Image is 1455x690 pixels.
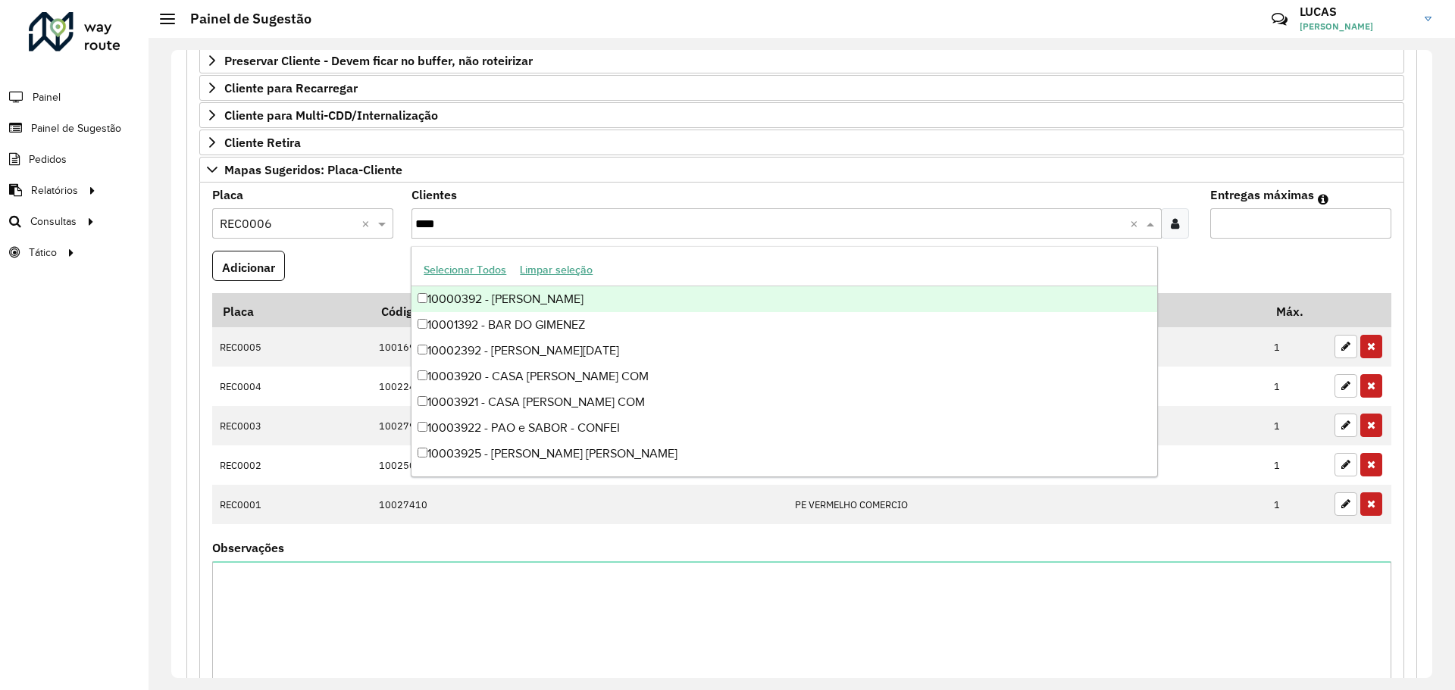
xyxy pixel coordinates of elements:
[379,459,427,472] font: 10025026
[220,341,261,354] font: REC0005
[1263,3,1296,36] a: Contato Rápido
[411,286,1156,312] div: 10000392 - [PERSON_NAME]
[199,157,1404,183] a: Mapas Sugeridos: Placa-Cliente
[224,80,358,95] font: Cliente para Recarregar
[411,246,1157,477] ng-dropdown-panel: Options list
[1274,341,1280,354] font: 1
[220,459,261,472] font: REC0002
[212,187,243,202] font: Placa
[381,304,462,319] font: Código Cliente
[411,312,1156,338] div: 10001392 - BAR DO GIMENEZ
[1274,459,1280,472] font: 1
[411,467,1156,492] div: 10008392 - [PERSON_NAME]
[513,258,599,282] button: Limpar seleção
[29,247,57,258] font: Tático
[1274,380,1280,393] font: 1
[411,415,1156,441] div: 10003922 - PAO e SABOR - CONFEI
[1276,304,1303,319] font: Máx.
[1210,187,1314,202] font: Entregas máximas
[31,123,121,134] font: Painel de Sugestão
[29,154,67,165] font: Pedidos
[220,420,261,432] font: REC0003
[1300,4,1337,19] font: LUCAS
[199,48,1404,73] a: Preservar Cliente - Devem ficar no buffer, não roteirizar
[411,389,1156,415] div: 10003921 - CASA [PERSON_NAME] COM
[361,214,374,233] span: Clear all
[795,498,908,511] font: PE VERMELHO COMERCIO
[379,420,427,432] font: 10027996
[31,185,78,196] font: Relatórios
[411,364,1156,389] div: 10003920 - CASA [PERSON_NAME] COM
[1300,20,1373,32] font: [PERSON_NAME]
[212,251,285,282] button: Adicionar
[199,130,1404,155] a: Cliente Retira
[1318,193,1328,205] em: Máximo de clientes que serão colocados na mesma rota com os clientes informados
[411,441,1156,467] div: 10003925 - [PERSON_NAME] [PERSON_NAME]
[411,338,1156,364] div: 10002392 - [PERSON_NAME][DATE]
[1274,498,1280,511] font: 1
[199,102,1404,128] a: Cliente para Multi-CDD/Internalização
[379,380,427,393] font: 10022404
[224,108,438,123] font: Cliente para Multi-CDD/Internalização
[199,75,1404,101] a: Cliente para Recarregar
[223,304,254,319] font: Placa
[33,92,61,103] font: Painel
[1274,420,1280,432] font: 1
[417,258,513,282] button: Selecionar Todos
[224,53,533,68] font: Preservar Cliente - Devem ficar no buffer, não roteirizar
[224,135,301,150] font: Cliente Retira
[224,162,402,177] font: Mapas Sugeridos: Placa-Cliente
[30,216,77,227] font: Consultas
[220,380,261,393] font: REC0004
[220,498,261,511] font: REC0001
[1130,214,1143,233] span: Clear all
[212,540,284,555] font: Observações
[190,10,311,27] font: Painel de Sugestão
[222,259,275,274] font: Adicionar
[379,341,427,354] font: 10016993
[411,187,457,202] font: Clientes
[379,498,427,511] font: 10027410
